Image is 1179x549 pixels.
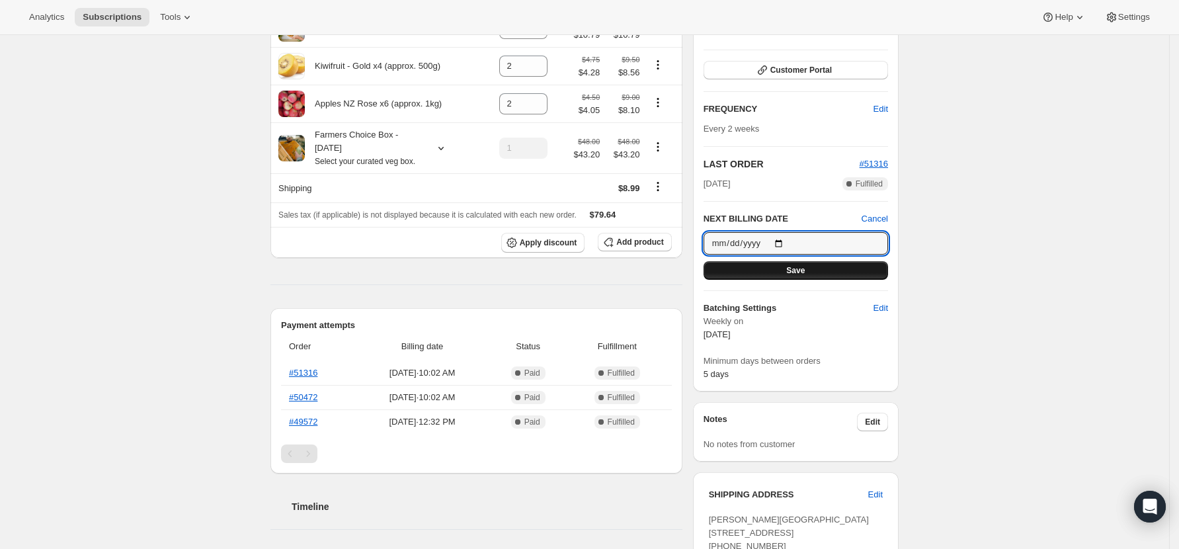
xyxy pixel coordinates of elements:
[1034,8,1094,26] button: Help
[874,302,888,315] span: Edit
[647,179,669,194] button: Shipping actions
[573,148,600,161] span: $43.20
[704,355,888,368] span: Minimum days between orders
[579,104,600,117] span: $4.05
[860,159,888,169] a: #51316
[571,340,664,353] span: Fulfillment
[704,413,858,431] h3: Notes
[860,484,891,505] button: Edit
[868,488,883,501] span: Edit
[578,138,600,146] small: $48.00
[608,392,635,403] span: Fulfilled
[524,392,540,403] span: Paid
[704,315,888,328] span: Weekly on
[622,93,639,101] small: $9.00
[608,417,635,427] span: Fulfilled
[359,415,486,429] span: [DATE] · 12:32 PM
[579,66,600,79] span: $4.28
[289,392,317,402] a: #50472
[704,302,874,315] h6: Batching Settings
[152,8,202,26] button: Tools
[494,340,563,353] span: Status
[608,368,635,378] span: Fulfilled
[281,444,672,463] nav: Pagination
[866,99,896,120] button: Edit
[292,500,682,513] h2: Timeline
[1134,491,1166,523] div: Open Intercom Messenger
[278,135,305,161] img: product img
[278,210,577,220] span: Sales tax (if applicable) is not displayed because it is calculated with each new order.
[520,237,577,248] span: Apply discount
[616,237,663,247] span: Add product
[704,177,731,190] span: [DATE]
[704,157,860,171] h2: LAST ORDER
[704,61,888,79] button: Customer Portal
[573,28,600,42] span: $10.79
[770,65,832,75] span: Customer Portal
[83,12,142,22] span: Subscriptions
[1097,8,1158,26] button: Settings
[278,53,305,79] img: product img
[608,28,639,42] span: $10.79
[857,413,888,431] button: Edit
[704,212,862,226] h2: NEXT BILLING DATE
[1055,12,1073,22] span: Help
[160,12,181,22] span: Tools
[305,128,424,168] div: Farmers Choice Box - [DATE]
[704,369,729,379] span: 5 days
[608,66,639,79] span: $8.56
[704,439,795,449] span: No notes from customer
[865,417,880,427] span: Edit
[278,91,305,117] img: product img
[524,368,540,378] span: Paid
[21,8,72,26] button: Analytics
[874,103,888,116] span: Edit
[704,124,760,134] span: Every 2 weeks
[860,157,888,171] button: #51316
[359,391,486,404] span: [DATE] · 10:02 AM
[281,332,355,361] th: Order
[608,148,639,161] span: $43.20
[862,212,888,226] button: Cancel
[281,319,672,332] h2: Payment attempts
[618,138,639,146] small: $48.00
[1118,12,1150,22] span: Settings
[590,210,616,220] span: $79.64
[315,157,415,166] small: Select your curated veg box.
[305,60,440,73] div: Kiwifruit - Gold x4 (approx. 500g)
[501,233,585,253] button: Apply discount
[270,173,486,202] th: Shipping
[856,179,883,189] span: Fulfilled
[704,103,874,116] h2: FREQUENCY
[786,265,805,276] span: Save
[866,298,896,319] button: Edit
[647,140,669,154] button: Product actions
[75,8,149,26] button: Subscriptions
[29,12,64,22] span: Analytics
[305,97,442,110] div: Apples NZ Rose x6 (approx. 1kg)
[709,488,868,501] h3: SHIPPING ADDRESS
[622,56,639,63] small: $9.50
[704,329,731,339] span: [DATE]
[582,56,600,63] small: $4.75
[598,233,671,251] button: Add product
[524,417,540,427] span: Paid
[289,417,317,427] a: #49572
[704,261,888,280] button: Save
[359,366,486,380] span: [DATE] · 10:02 AM
[608,104,639,117] span: $8.10
[359,340,486,353] span: Billing date
[618,183,640,193] span: $8.99
[647,95,669,110] button: Product actions
[289,368,317,378] a: #51316
[582,93,600,101] small: $4.50
[647,58,669,72] button: Product actions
